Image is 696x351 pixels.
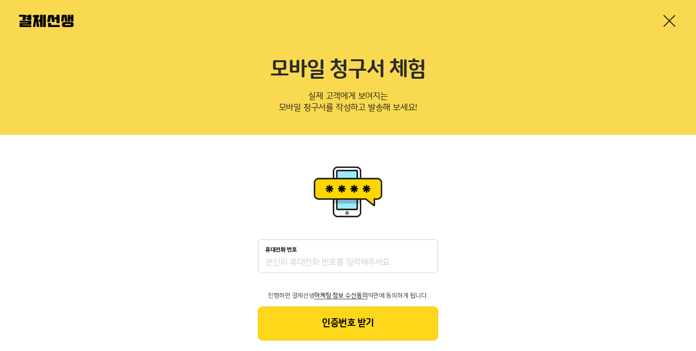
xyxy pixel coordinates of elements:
[314,292,367,299] span: 마케팅 정보 수신동의
[265,257,431,268] input: 휴대전화 번호
[19,15,74,27] img: 결제선생
[265,247,297,253] p: 휴대전화 번호
[258,292,438,299] p: 진행하면 결제선생 약관에 동의하게 됩니다.
[310,163,386,220] img: 휴대폰인증 이미지
[19,57,677,83] h2: 모바일 청구서 체험
[258,306,438,341] button: 인증번호 받기
[19,88,677,120] p: 실제 고객에게 보여지는 모바일 청구서를 작성하고 발송해 보세요!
